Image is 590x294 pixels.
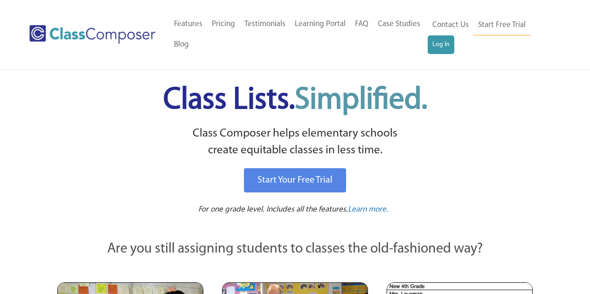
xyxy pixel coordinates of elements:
span: Start Your Free Trial [257,176,333,185]
a: Start Your Free Trial [244,168,346,192]
nav: Header Menu [428,15,554,54]
a: FAQ [350,14,373,34]
p: Are you still assigning students to classes the old-fashioned way? [57,239,533,260]
img: Class Composer [29,25,155,44]
a: Testimonials [240,14,290,34]
a: Learning Portal [290,14,350,34]
nav: Header Menu [169,14,428,55]
a: Log In [428,35,454,54]
span: For one grade level. Includes all the features. [198,205,348,213]
a: Start Free Trial [473,15,530,36]
a: Features [169,14,207,34]
a: Blog [169,34,194,55]
span: Learn more. [348,205,388,213]
p: Class Composer helps elementary schools create equitable classes in less time. [56,125,534,159]
span: Simplified. [295,85,427,116]
span: Class Lists. [163,85,427,116]
a: Contact Us [428,15,473,35]
a: Case Studies [373,14,425,34]
a: Learn more. [348,204,388,216]
a: Pricing [207,14,240,34]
